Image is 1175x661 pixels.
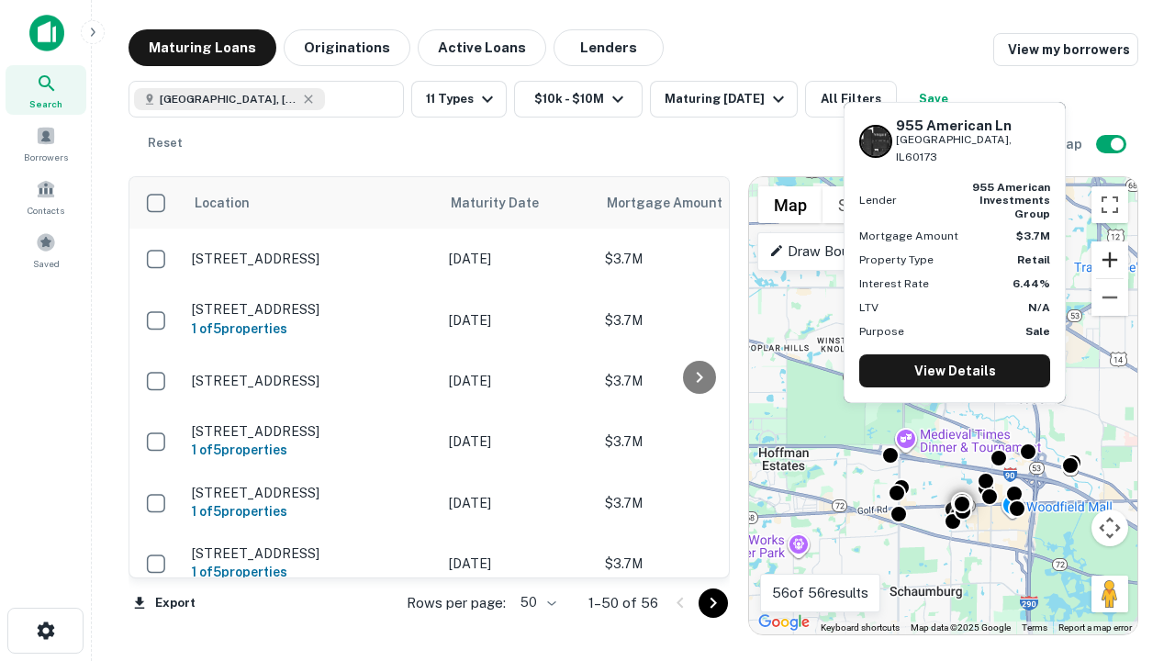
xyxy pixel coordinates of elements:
[754,611,814,634] a: Open this area in Google Maps (opens a new window)
[904,81,963,118] button: Save your search to get updates of matches that match your search criteria.
[859,252,934,268] p: Property Type
[192,440,431,460] h6: 1 of 5 properties
[451,192,563,214] span: Maturity Date
[6,172,86,221] a: Contacts
[136,125,195,162] button: Reset
[821,622,900,634] button: Keyboard shortcuts
[769,241,884,263] p: Draw Boundary
[449,310,587,330] p: [DATE]
[24,150,68,164] span: Borrowers
[859,323,904,340] p: Purpose
[129,589,200,617] button: Export
[650,81,798,118] button: Maturing [DATE]
[859,299,878,316] p: LTV
[192,501,431,521] h6: 1 of 5 properties
[449,431,587,452] p: [DATE]
[972,181,1050,220] strong: 955 american investments group
[192,301,431,318] p: [STREET_ADDRESS]
[1028,301,1050,314] strong: N/A
[192,251,431,267] p: [STREET_ADDRESS]
[194,192,250,214] span: Location
[1091,241,1128,278] button: Zoom in
[6,118,86,168] a: Borrowers
[192,562,431,582] h6: 1 of 5 properties
[896,118,1050,134] h6: 955 American Ln
[192,545,431,562] p: [STREET_ADDRESS]
[607,192,746,214] span: Mortgage Amount
[192,373,431,389] p: [STREET_ADDRESS]
[596,177,798,229] th: Mortgage Amount
[513,589,559,616] div: 50
[859,192,897,208] p: Lender
[449,371,587,391] p: [DATE]
[192,319,431,339] h6: 1 of 5 properties
[407,592,506,614] p: Rows per page:
[29,15,64,51] img: capitalize-icon.png
[772,582,868,604] p: 56 of 56 results
[449,249,587,269] p: [DATE]
[183,177,440,229] th: Location
[33,256,60,271] span: Saved
[284,29,410,66] button: Originations
[160,91,297,107] span: [GEOGRAPHIC_DATA], [GEOGRAPHIC_DATA]
[29,96,62,111] span: Search
[859,354,1050,387] a: View Details
[6,225,86,274] a: Saved
[859,275,929,292] p: Interest Rate
[605,310,789,330] p: $3.7M
[749,177,1137,634] div: 0 0
[28,203,64,218] span: Contacts
[1083,514,1175,602] iframe: Chat Widget
[605,431,789,452] p: $3.7M
[822,186,913,223] button: Show satellite imagery
[605,249,789,269] p: $3.7M
[911,622,1011,633] span: Map data ©2025 Google
[605,493,789,513] p: $3.7M
[1013,277,1050,290] strong: 6.44%
[805,81,897,118] button: All Filters
[758,186,822,223] button: Show street map
[754,611,814,634] img: Google
[6,65,86,115] a: Search
[1091,510,1128,546] button: Map camera controls
[859,228,958,244] p: Mortgage Amount
[129,29,276,66] button: Maturing Loans
[418,29,546,66] button: Active Loans
[605,371,789,391] p: $3.7M
[440,177,596,229] th: Maturity Date
[588,592,658,614] p: 1–50 of 56
[411,81,507,118] button: 11 Types
[449,493,587,513] p: [DATE]
[1091,186,1128,223] button: Toggle fullscreen view
[449,554,587,574] p: [DATE]
[1016,230,1050,242] strong: $3.7M
[699,588,728,618] button: Go to next page
[1025,325,1050,338] strong: Sale
[1022,622,1047,633] a: Terms
[896,131,1050,166] p: [GEOGRAPHIC_DATA], IL60173
[605,554,789,574] p: $3.7M
[1017,253,1050,266] strong: Retail
[665,88,789,110] div: Maturing [DATE]
[993,33,1138,66] a: View my borrowers
[192,485,431,501] p: [STREET_ADDRESS]
[1058,622,1132,633] a: Report a map error
[1091,279,1128,316] button: Zoom out
[554,29,664,66] button: Lenders
[514,81,643,118] button: $10k - $10M
[192,423,431,440] p: [STREET_ADDRESS]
